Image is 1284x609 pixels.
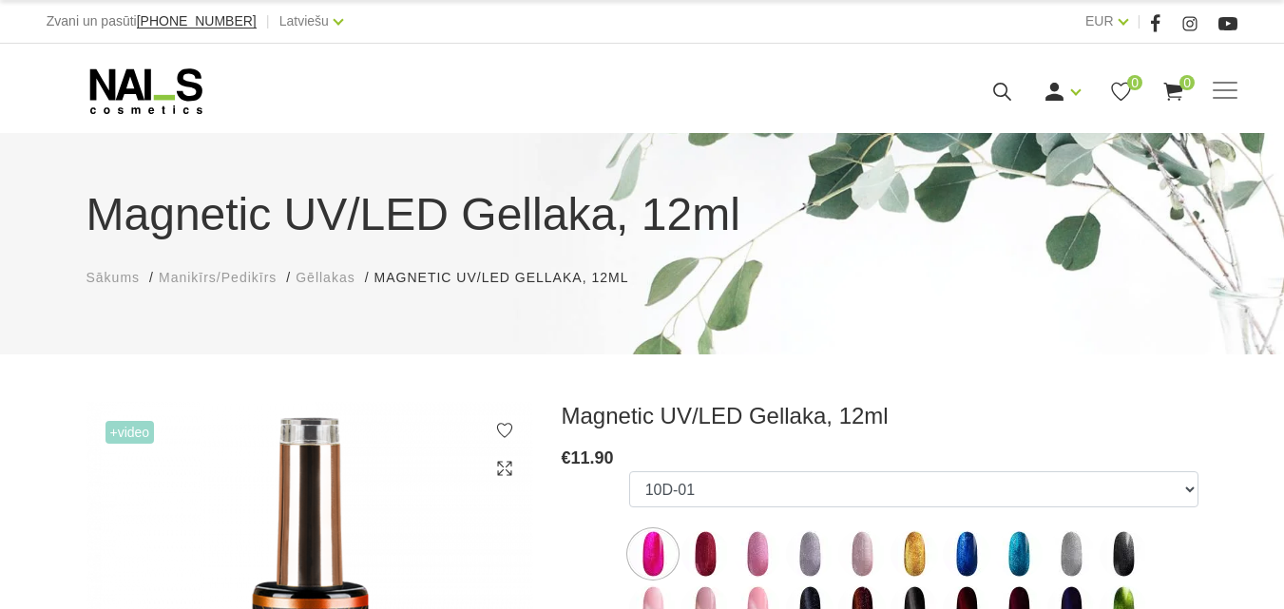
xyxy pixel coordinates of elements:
[86,270,141,285] span: Sākums
[159,270,277,285] span: Manikīrs/Pedikīrs
[86,181,1198,249] h1: Magnetic UV/LED Gellaka, 12ml
[374,268,648,288] li: Magnetic UV/LED Gellaka, 12ml
[1161,80,1185,104] a: 0
[86,268,141,288] a: Sākums
[1127,75,1142,90] span: 0
[681,530,729,578] img: ...
[296,270,355,285] span: Gēllakas
[105,421,155,444] span: +Video
[1047,530,1095,578] img: ...
[571,448,614,467] span: 11.90
[296,268,355,288] a: Gēllakas
[995,530,1043,578] img: ...
[1138,10,1141,33] span: |
[734,530,781,578] img: ...
[838,530,886,578] img: ...
[137,14,257,29] a: [PHONE_NUMBER]
[629,530,677,578] img: ...
[279,10,329,32] a: Latviešu
[1085,10,1114,32] a: EUR
[562,402,1198,430] h3: Magnetic UV/LED Gellaka, 12ml
[562,448,571,467] span: €
[47,10,257,33] div: Zvani un pasūti
[266,10,270,33] span: |
[159,268,277,288] a: Manikīrs/Pedikīrs
[137,13,257,29] span: [PHONE_NUMBER]
[786,530,834,578] img: ...
[1100,530,1147,578] img: ...
[1179,75,1195,90] span: 0
[891,530,938,578] img: ...
[1109,80,1133,104] a: 0
[943,530,990,578] img: ...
